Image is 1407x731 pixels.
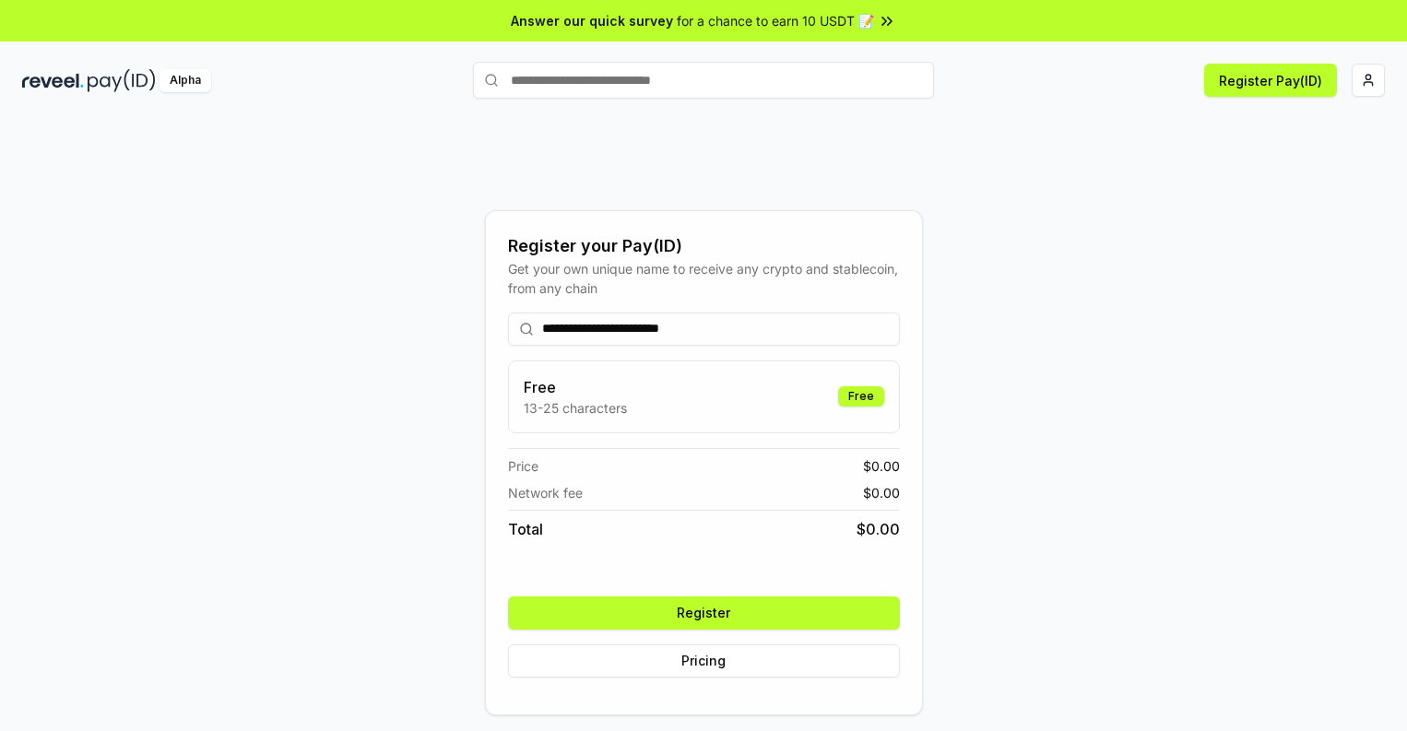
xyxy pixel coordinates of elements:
[511,11,673,30] span: Answer our quick survey
[508,259,900,298] div: Get your own unique name to receive any crypto and stablecoin, from any chain
[508,518,543,540] span: Total
[508,483,583,502] span: Network fee
[508,644,900,678] button: Pricing
[22,69,84,92] img: reveel_dark
[508,233,900,259] div: Register your Pay(ID)
[677,11,874,30] span: for a chance to earn 10 USDT 📝
[857,518,900,540] span: $ 0.00
[863,483,900,502] span: $ 0.00
[524,376,627,398] h3: Free
[863,456,900,476] span: $ 0.00
[524,398,627,418] p: 13-25 characters
[88,69,156,92] img: pay_id
[1204,64,1337,97] button: Register Pay(ID)
[838,386,884,407] div: Free
[508,456,538,476] span: Price
[160,69,211,92] div: Alpha
[508,596,900,630] button: Register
